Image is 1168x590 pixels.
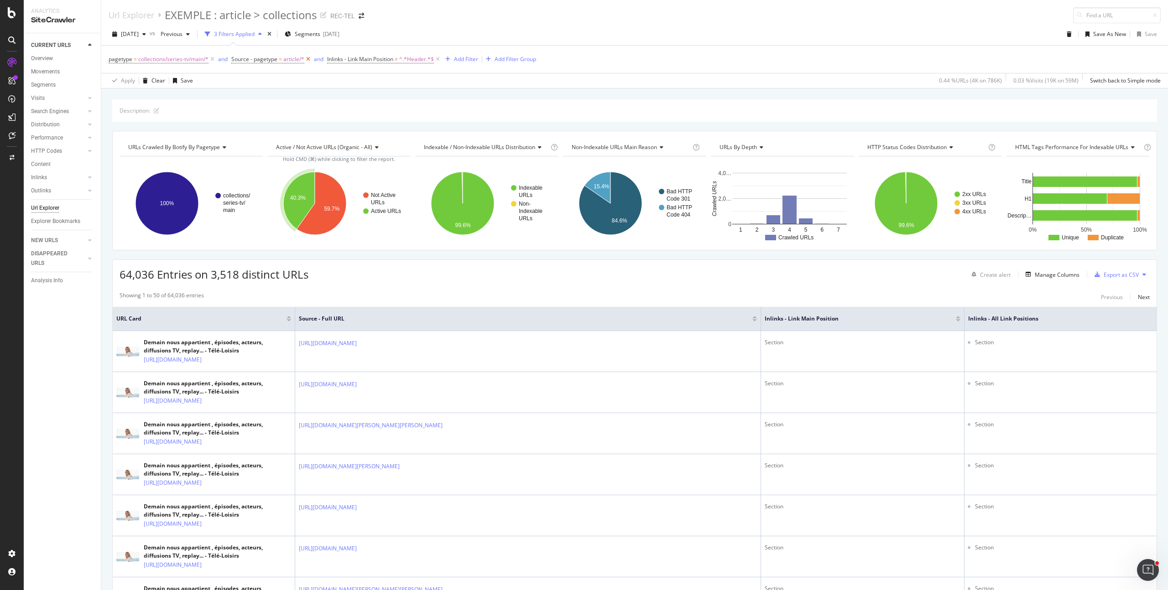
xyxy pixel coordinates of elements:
text: Duplicate [1101,234,1124,241]
text: 4xx URLs [962,208,986,215]
div: Showing 1 to 50 of 64,036 entries [120,291,204,302]
a: [URL][DOMAIN_NAME][PERSON_NAME] [299,462,400,471]
li: Section [975,379,1153,388]
text: URLs [519,215,532,222]
span: ^.*Header.*$ [399,53,434,66]
div: Outlinks [31,186,51,196]
text: Bad HTTP [667,188,692,195]
a: HTTP Codes [31,146,85,156]
iframe: Intercom live chat [1137,559,1159,581]
text: Indexable [519,185,542,191]
div: 0.44 % URLs ( 4K on 786K ) [939,77,1002,84]
div: Overview [31,54,53,63]
span: HTTP Status Codes Distribution [867,143,947,151]
svg: A chart. [120,164,263,243]
svg: A chart. [711,164,854,243]
h4: URLs Crawled By Botify By pagetype [126,140,255,155]
button: and [314,55,323,63]
a: [URL][DOMAIN_NAME] [144,437,202,446]
text: 4,0… [718,170,731,176]
a: [URL][DOMAIN_NAME] [144,478,202,487]
h4: Non-Indexable URLs Main Reason [570,140,691,155]
div: A chart. [859,164,1002,243]
a: Performance [31,133,85,143]
a: [URL][DOMAIN_NAME] [144,355,202,364]
text: 99.6% [455,223,471,229]
img: main image [116,470,139,480]
span: Hold CMD (⌘) while clicking to filter the report. [283,155,395,162]
div: Demain nous appartient , épisodes, acteurs, diffusions TV, replay... - Télé-Loisirs [144,379,291,396]
h4: Indexable / Non-Indexable URLs Distribution [422,140,549,155]
svg: A chart. [563,164,706,243]
text: 3xx URLs [962,200,986,206]
span: Source - pagetype [231,55,277,63]
div: Apply [121,77,135,84]
div: Add Filter Group [495,55,536,63]
div: Next [1138,293,1150,301]
li: Section [975,338,1153,347]
a: [URL][DOMAIN_NAME] [144,519,202,528]
div: A chart. [1006,164,1150,243]
li: Section [975,420,1153,429]
div: Section [765,338,960,347]
button: Save [1133,27,1157,41]
a: [URL][DOMAIN_NAME] [299,544,357,553]
button: Switch back to Simple mode [1086,73,1161,88]
button: Previous [157,27,193,41]
div: Export as CSV [1104,271,1139,279]
span: = [279,55,282,63]
div: Analysis Info [31,276,63,285]
div: Section [765,420,960,429]
span: URLs by Depth [720,143,757,151]
text: 50% [1081,227,1092,233]
button: Manage Columns [1022,269,1079,280]
div: Manage Columns [1035,271,1079,279]
h4: Active / Not Active URLs [274,140,402,155]
div: Demain nous appartient , épisodes, acteurs, diffusions TV, replay... - Télé-Loisirs [144,502,291,519]
text: 100% [160,200,174,207]
img: main image [116,511,139,521]
button: 3 Filters Applied [201,27,266,41]
li: Section [975,543,1153,552]
div: Save [1145,30,1157,38]
div: CURRENT URLS [31,41,71,50]
div: Save [181,77,193,84]
div: Visits [31,93,45,103]
text: Unique [1062,234,1079,241]
a: Url Explorer [109,10,154,20]
span: article/* [283,53,304,66]
a: Explorer Bookmarks [31,217,94,226]
span: Source - Full URL [299,315,739,323]
div: Previous [1101,293,1123,301]
div: Demain nous appartient , épisodes, acteurs, diffusions TV, replay... - Télé-Loisirs [144,543,291,560]
text: 5 [804,227,808,233]
div: times [266,30,273,39]
button: Add Filter Group [482,54,536,65]
div: Description: [120,107,150,114]
div: arrow-right-arrow-left [359,13,364,19]
button: Create alert [968,267,1011,282]
div: REC-TEL [330,11,355,21]
li: Section [975,461,1153,470]
span: Inlinks - Link Main Position [765,315,942,323]
div: SiteCrawler [31,15,94,26]
button: Apply [109,73,135,88]
text: 84.6% [612,217,627,224]
h4: URLs by Depth [718,140,846,155]
button: Clear [139,73,165,88]
h4: HTTP Status Codes Distribution [866,140,986,155]
button: Export as CSV [1091,267,1139,282]
button: [DATE] [109,27,150,41]
text: Indexable [519,208,542,214]
text: collections/ [223,192,250,199]
button: and [218,55,228,63]
text: main [223,207,235,213]
span: HTML Tags Performance for Indexable URLs [1015,143,1128,151]
button: Save [169,73,193,88]
a: Overview [31,54,94,63]
a: DISAPPEARED URLS [31,249,85,268]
